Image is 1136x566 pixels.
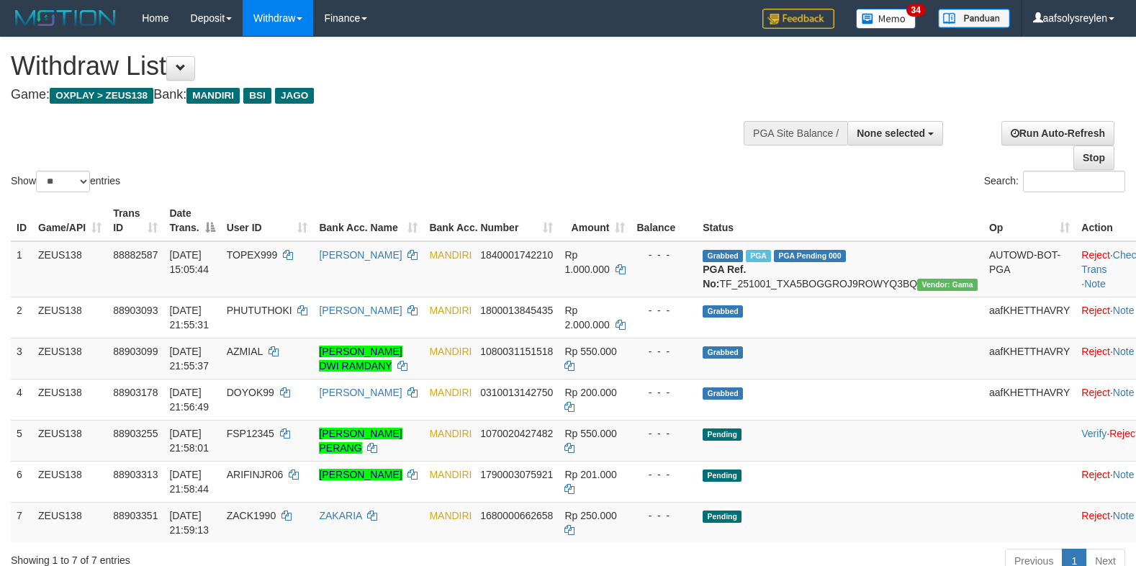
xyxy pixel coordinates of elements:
span: Rp 201.000 [564,469,616,480]
span: OXPLAY > ZEUS138 [50,88,153,104]
span: Copy 1840001742210 to clipboard [480,249,553,261]
a: [PERSON_NAME] [319,249,402,261]
th: User ID: activate to sort column ascending [221,200,314,241]
a: Note [1113,387,1135,398]
span: 34 [906,4,926,17]
span: JAGO [275,88,314,104]
div: - - - [636,303,691,318]
a: Reject [1081,249,1110,261]
div: - - - [636,344,691,359]
a: Stop [1073,145,1114,170]
span: MANDIRI [429,510,472,521]
td: 5 [11,420,32,461]
span: MANDIRI [429,387,472,398]
a: ZAKARIA [319,510,361,521]
div: - - - [636,426,691,441]
span: Copy 1080031151518 to clipboard [480,346,553,357]
span: FSP12345 [227,428,274,439]
a: Reject [1081,510,1110,521]
td: ZEUS138 [32,297,107,338]
span: Copy 1790003075921 to clipboard [480,469,553,480]
a: [PERSON_NAME] [319,305,402,316]
span: Marked by aafnoeunsreypich [746,250,771,262]
span: MANDIRI [429,469,472,480]
a: Note [1084,278,1106,289]
span: Grabbed [703,346,743,359]
div: - - - [636,508,691,523]
span: MANDIRI [429,305,472,316]
div: - - - [636,385,691,400]
a: Verify [1081,428,1106,439]
span: Grabbed [703,305,743,318]
td: aafKHETTHAVRY [983,338,1076,379]
td: AUTOWD-BOT-PGA [983,241,1076,297]
span: Rp 550.000 [564,428,616,439]
span: DOYOK99 [227,387,274,398]
a: [PERSON_NAME] PERANG [319,428,402,454]
span: [DATE] 21:59:13 [169,510,209,536]
h1: Withdraw List [11,52,743,81]
a: Reject [1081,387,1110,398]
span: Grabbed [703,387,743,400]
th: Bank Acc. Number: activate to sort column ascending [423,200,559,241]
a: Note [1113,510,1135,521]
span: Pending [703,511,741,523]
span: ARIFINJR06 [227,469,284,480]
td: ZEUS138 [32,379,107,420]
span: Pending [703,428,741,441]
span: Rp 2.000.000 [564,305,609,331]
td: 1 [11,241,32,297]
th: Status [697,200,983,241]
span: Rp 250.000 [564,510,616,521]
td: 2 [11,297,32,338]
td: ZEUS138 [32,420,107,461]
a: Note [1113,469,1135,480]
span: 88903178 [113,387,158,398]
span: Copy 1800013845435 to clipboard [480,305,553,316]
span: Copy 1680000662658 to clipboard [480,510,553,521]
span: PGA Pending [774,250,846,262]
th: Balance [631,200,697,241]
th: Bank Acc. Name: activate to sort column ascending [313,200,423,241]
a: Note [1113,346,1135,357]
span: ZACK1990 [227,510,276,521]
span: MANDIRI [429,249,472,261]
a: Reject [1081,305,1110,316]
span: None selected [857,127,925,139]
th: Date Trans.: activate to sort column descending [163,200,220,241]
th: Trans ID: activate to sort column ascending [107,200,163,241]
select: Showentries [36,171,90,192]
span: 88903255 [113,428,158,439]
div: PGA Site Balance / [744,121,847,145]
img: Button%20Memo.svg [856,9,916,29]
th: Game/API: activate to sort column ascending [32,200,107,241]
label: Search: [984,171,1125,192]
span: PHUTUTHOKI [227,305,292,316]
td: aafKHETTHAVRY [983,297,1076,338]
td: 7 [11,502,32,543]
a: [PERSON_NAME] DWI RAMDANY [319,346,402,372]
span: MANDIRI [186,88,240,104]
span: [DATE] 21:56:49 [169,387,209,413]
b: PGA Ref. No: [703,264,746,289]
img: panduan.png [938,9,1010,28]
th: ID [11,200,32,241]
span: Rp 200.000 [564,387,616,398]
span: TOPEX999 [227,249,278,261]
div: - - - [636,467,691,482]
span: MANDIRI [429,346,472,357]
span: Grabbed [703,250,743,262]
span: BSI [243,88,271,104]
span: [DATE] 21:58:44 [169,469,209,495]
a: Note [1113,305,1135,316]
span: 88882587 [113,249,158,261]
td: TF_251001_TXA5BOGGROJ9ROWYQ3BQ [697,241,983,297]
h4: Game: Bank: [11,88,743,102]
td: aafKHETTHAVRY [983,379,1076,420]
td: 3 [11,338,32,379]
span: MANDIRI [429,428,472,439]
th: Amount: activate to sort column ascending [559,200,631,241]
img: Feedback.jpg [762,9,834,29]
span: Copy 1070020427482 to clipboard [480,428,553,439]
span: [DATE] 15:05:44 [169,249,209,275]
